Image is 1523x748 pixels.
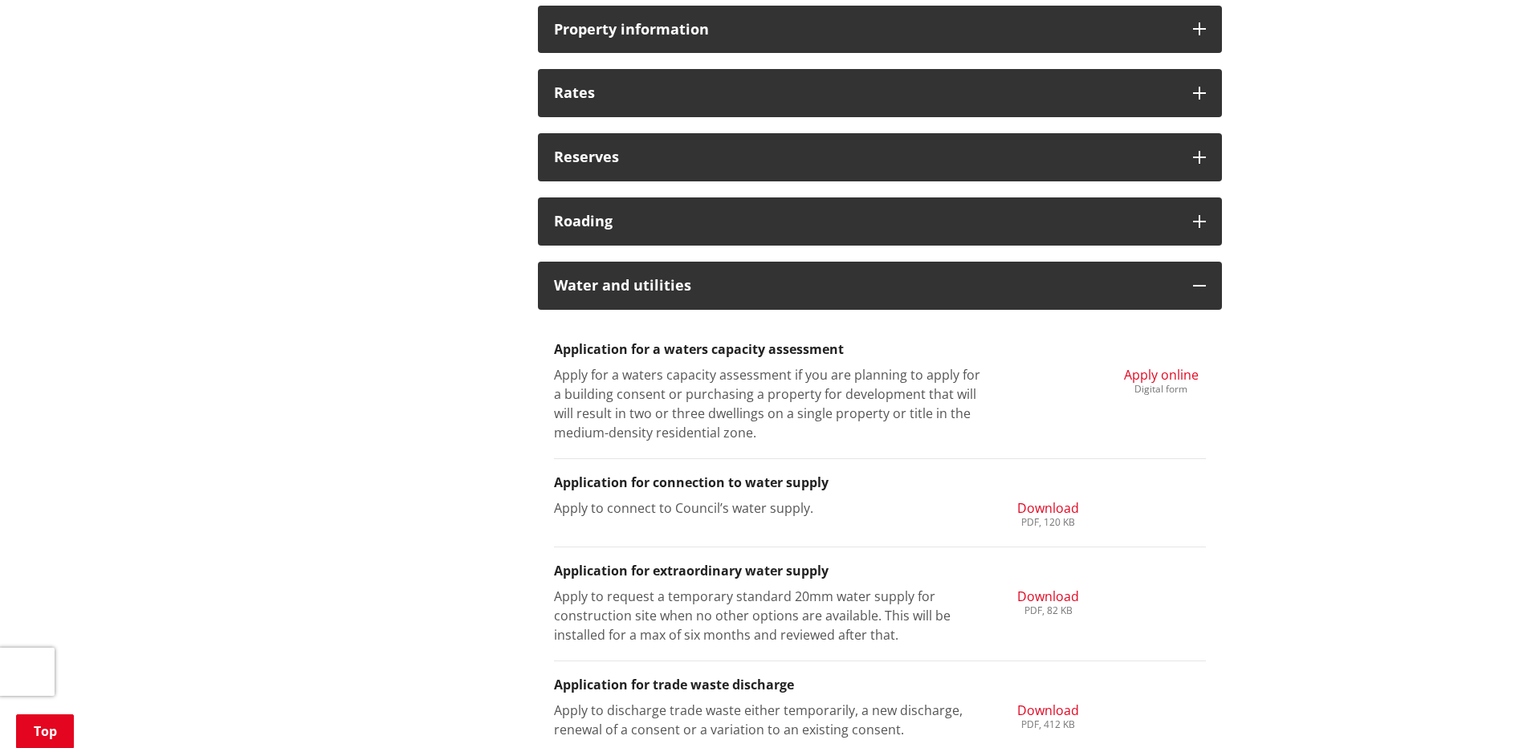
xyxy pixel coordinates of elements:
h3: Rates [554,85,1177,101]
p: Apply for a waters capacity assessment if you are planning to apply for a building consent or pur... [554,365,980,442]
iframe: Messenger Launcher [1449,681,1507,738]
h3: Application for trade waste discharge [554,677,1206,693]
a: Top [16,714,74,748]
a: Apply online Digital form [1124,365,1199,394]
h3: Roading [554,213,1177,230]
a: Download PDF, 120 KB [1017,498,1079,527]
p: Apply to discharge trade waste either temporarily, a new discharge, renewal of a consent or a var... [554,701,980,739]
span: Download [1017,587,1079,605]
span: Download [1017,701,1079,719]
p: Apply to connect to Council’s water supply. [554,498,980,518]
h3: Application for extraordinary water supply [554,563,1206,579]
h3: Property information [554,22,1177,38]
h3: Reserves [554,149,1177,165]
div: PDF, 82 KB [1017,606,1079,616]
div: PDF, 412 KB [1017,720,1079,730]
h3: Application for connection to water supply [554,475,1206,490]
div: PDF, 120 KB [1017,518,1079,527]
a: Download PDF, 412 KB [1017,701,1079,730]
span: Download [1017,499,1079,517]
h3: Application for a waters capacity assessment [554,342,1206,357]
a: Download PDF, 82 KB [1017,587,1079,616]
div: Digital form [1124,384,1199,394]
h3: Water and utilities [554,278,1177,294]
p: Apply to request a temporary standard 20mm water supply for construction site when no other optio... [554,587,980,644]
span: Apply online [1124,366,1199,384]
